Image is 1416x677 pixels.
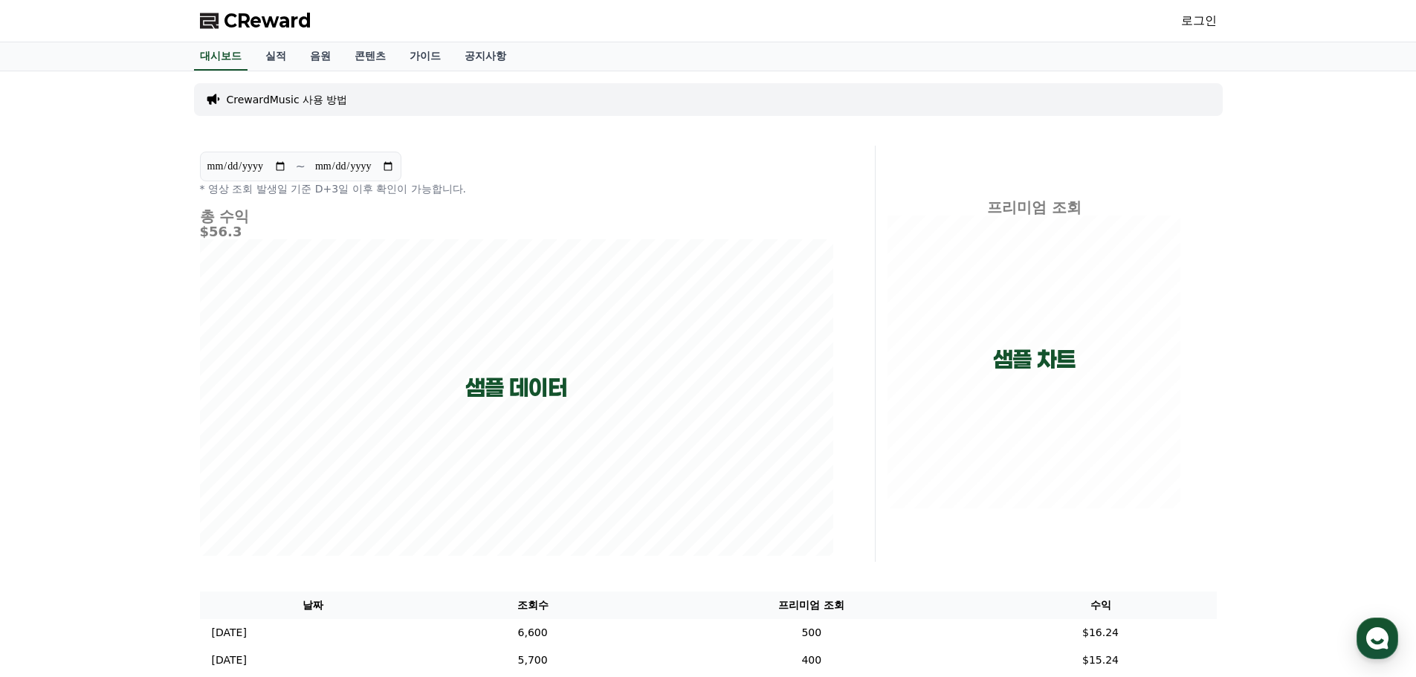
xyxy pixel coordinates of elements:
span: 설정 [230,493,248,505]
a: 음원 [298,42,343,71]
span: 대화 [136,494,154,506]
h4: 총 수익 [200,208,833,224]
a: 콘텐츠 [343,42,398,71]
h5: $56.3 [200,224,833,239]
span: CReward [224,9,311,33]
th: 수익 [985,592,1217,619]
td: 5,700 [427,647,639,674]
a: 실적 [253,42,298,71]
p: [DATE] [212,652,247,668]
td: $15.24 [985,647,1217,674]
a: 홈 [4,471,98,508]
p: ~ [296,158,305,175]
a: CrewardMusic 사용 방법 [227,92,348,107]
p: * 영상 조회 발생일 기준 D+3일 이후 확인이 가능합니다. [200,181,833,196]
td: 500 [639,619,984,647]
a: 로그인 [1181,12,1217,30]
a: 대화 [98,471,192,508]
a: 대시보드 [194,42,248,71]
th: 프리미엄 조회 [639,592,984,619]
th: 날짜 [200,592,427,619]
p: [DATE] [212,625,247,641]
p: 샘플 데이터 [465,375,567,401]
p: 샘플 차트 [993,346,1076,373]
h4: 프리미엄 조회 [888,199,1181,216]
span: 홈 [47,493,56,505]
a: 설정 [192,471,285,508]
a: 공지사항 [453,42,518,71]
th: 조회수 [427,592,639,619]
td: $16.24 [985,619,1217,647]
a: CReward [200,9,311,33]
td: 400 [639,647,984,674]
a: 가이드 [398,42,453,71]
td: 6,600 [427,619,639,647]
